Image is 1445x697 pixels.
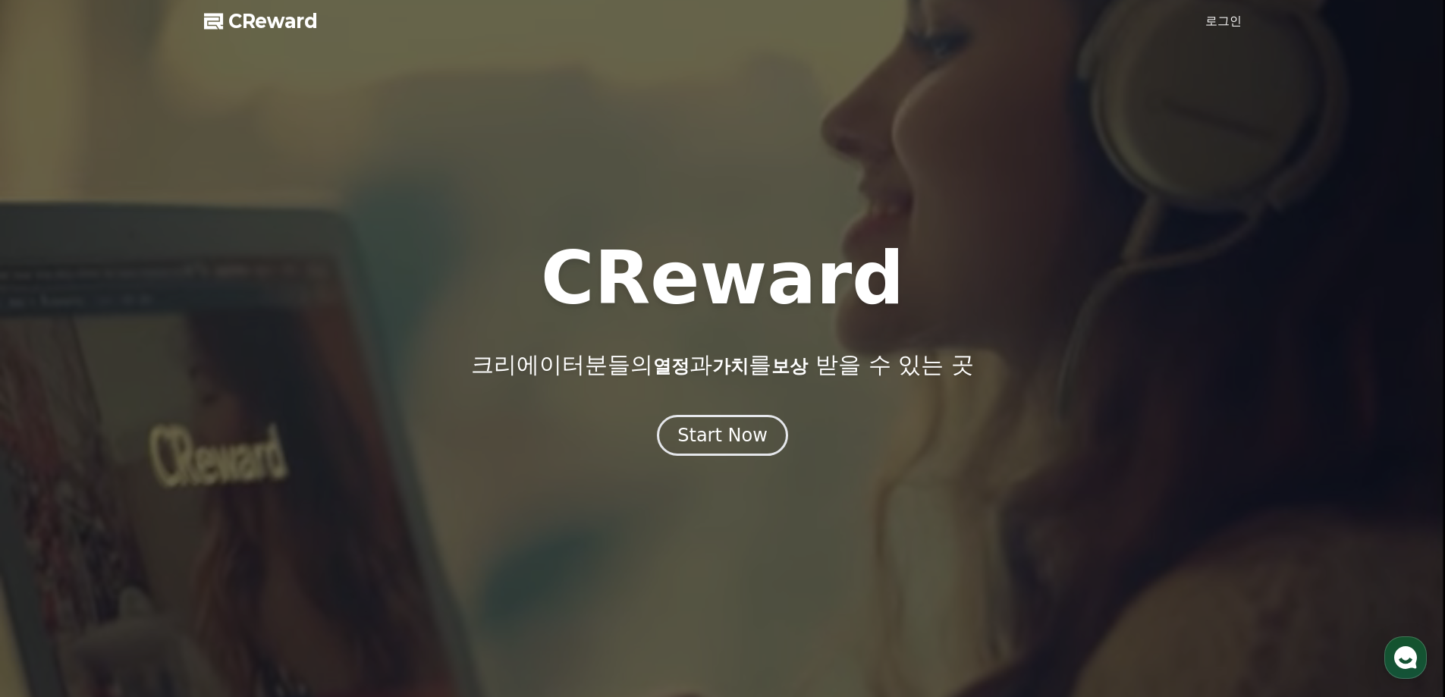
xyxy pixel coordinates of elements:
span: 설정 [234,504,253,516]
div: Start Now [677,423,768,447]
span: 홈 [48,504,57,516]
button: Start Now [657,415,788,456]
span: 보상 [771,356,808,377]
h1: CReward [541,242,904,315]
span: 열정 [653,356,690,377]
a: 홈 [5,481,100,519]
span: CReward [228,9,318,33]
span: 대화 [139,504,157,516]
a: 대화 [100,481,196,519]
a: Start Now [657,430,788,444]
a: 로그인 [1205,12,1242,30]
a: CReward [204,9,318,33]
span: 가치 [712,356,749,377]
a: 설정 [196,481,291,519]
p: 크리에이터분들의 과 를 받을 수 있는 곳 [471,351,973,378]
